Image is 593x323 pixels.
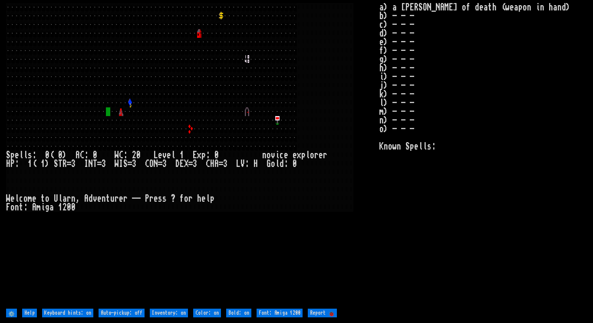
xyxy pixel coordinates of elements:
[201,151,206,160] div: p
[23,194,28,203] div: o
[180,160,184,168] div: E
[132,194,136,203] div: -
[45,160,49,168] div: )
[63,203,67,212] div: 2
[54,160,58,168] div: S
[106,194,110,203] div: t
[262,151,267,160] div: n
[58,194,63,203] div: l
[10,151,15,160] div: p
[128,160,132,168] div: =
[132,160,136,168] div: 3
[102,194,106,203] div: n
[236,160,240,168] div: L
[280,151,284,160] div: c
[32,194,36,203] div: e
[123,160,128,168] div: S
[97,160,102,168] div: =
[80,151,84,160] div: C
[150,309,188,317] input: Inventory: on
[76,194,80,203] div: ,
[49,151,54,160] div: (
[201,194,206,203] div: e
[58,203,63,212] div: 1
[267,160,271,168] div: G
[280,160,284,168] div: d
[67,160,71,168] div: =
[306,151,310,160] div: l
[15,160,19,168] div: :
[284,151,288,160] div: e
[267,151,271,160] div: o
[123,194,128,203] div: r
[93,160,97,168] div: T
[15,203,19,212] div: n
[293,160,297,168] div: 0
[132,151,136,160] div: 2
[110,194,115,203] div: u
[84,151,89,160] div: :
[99,309,145,317] input: Auto-pickup: off
[223,160,227,168] div: 3
[284,160,288,168] div: :
[149,194,154,203] div: r
[197,194,201,203] div: h
[145,160,149,168] div: C
[293,151,297,160] div: e
[71,194,76,203] div: n
[23,151,28,160] div: l
[257,309,303,317] input: Font: Amiga 1200
[158,151,162,160] div: e
[89,160,93,168] div: N
[206,151,210,160] div: :
[22,309,37,317] input: Help
[314,151,319,160] div: r
[63,194,67,203] div: a
[10,160,15,168] div: P
[136,194,141,203] div: -
[149,160,154,168] div: O
[84,194,89,203] div: A
[6,151,10,160] div: S
[210,160,214,168] div: H
[15,151,19,160] div: e
[119,160,123,168] div: I
[115,194,119,203] div: r
[49,203,54,212] div: a
[158,194,162,203] div: s
[23,203,28,212] div: :
[41,160,45,168] div: 1
[188,194,193,203] div: r
[193,160,197,168] div: 3
[240,160,245,168] div: V
[58,151,63,160] div: 0
[6,203,10,212] div: F
[275,151,280,160] div: i
[115,160,119,168] div: W
[93,194,97,203] div: v
[226,309,251,317] input: Bold: on
[15,194,19,203] div: l
[184,194,188,203] div: o
[45,203,49,212] div: g
[67,203,71,212] div: 0
[210,194,214,203] div: p
[301,151,306,160] div: p
[162,160,167,168] div: 3
[275,160,280,168] div: l
[180,194,184,203] div: f
[184,160,188,168] div: X
[32,203,36,212] div: A
[308,309,337,317] input: Report 🐞
[71,203,76,212] div: 0
[28,160,32,168] div: 1
[310,151,314,160] div: o
[162,151,167,160] div: v
[167,151,171,160] div: e
[319,151,323,160] div: e
[63,160,67,168] div: R
[97,194,102,203] div: e
[197,151,201,160] div: x
[6,309,17,317] input: ⚙️
[76,151,80,160] div: A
